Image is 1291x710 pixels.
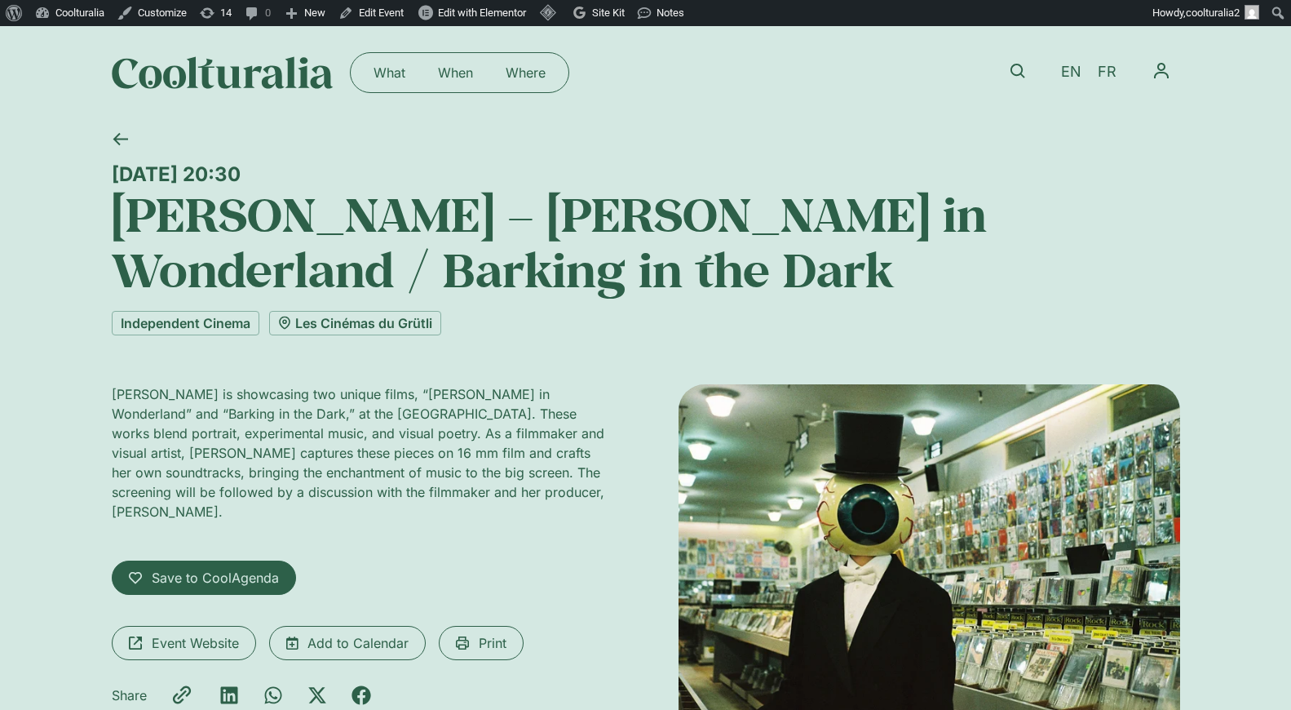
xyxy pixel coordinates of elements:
[357,60,562,86] nav: Menu
[112,626,256,660] a: Event Website
[152,568,279,588] span: Save to CoolAgenda
[112,186,1180,298] h1: [PERSON_NAME] – [PERSON_NAME] in Wonderland / Barking in the Dark
[479,633,506,653] span: Print
[112,561,296,595] a: Save to CoolAgenda
[112,686,147,705] p: Share
[439,626,524,660] a: Print
[357,60,422,86] a: What
[438,7,526,19] span: Edit with Elementor
[112,311,259,335] a: Independent Cinema
[592,7,625,19] span: Site Kit
[1053,60,1090,84] a: EN
[422,60,489,86] a: When
[1098,64,1116,81] span: FR
[112,384,613,521] p: [PERSON_NAME] is showcasing two unique films, “[PERSON_NAME] in Wonderland” and “Barking in the D...
[307,633,409,653] span: Add to Calendar
[1061,64,1081,81] span: EN
[1090,60,1125,84] a: FR
[1143,52,1180,90] button: Menu Toggle
[112,162,1180,186] div: [DATE] 20:30
[152,633,239,653] span: Event Website
[269,311,441,335] a: Les Cinémas du Grütli
[269,626,426,660] a: Add to Calendar
[219,686,239,705] div: Share on linkedin
[1186,7,1240,19] span: coolturalia2
[351,686,371,705] div: Share on facebook
[489,60,562,86] a: Where
[1143,52,1180,90] nav: Menu
[263,686,283,705] div: Share on whatsapp
[307,686,327,705] div: Share on x-twitter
